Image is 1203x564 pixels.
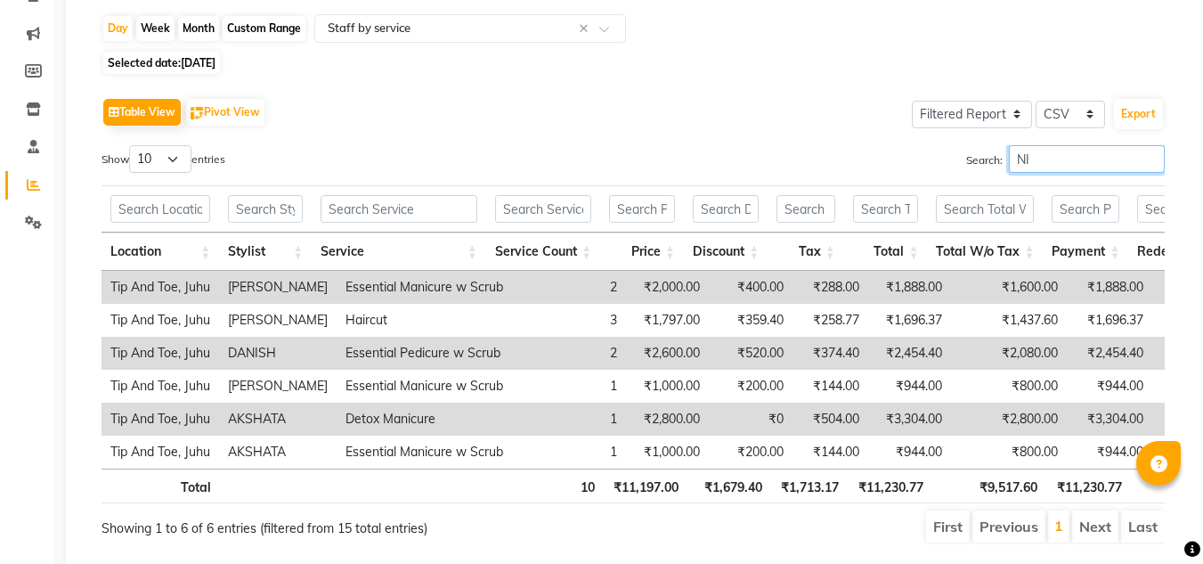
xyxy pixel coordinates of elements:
[489,469,603,503] th: 10
[228,195,303,223] input: Search Stylist
[604,469,687,503] th: ₹11,197.00
[219,304,337,337] td: [PERSON_NAME]
[1052,195,1119,223] input: Search Payment
[951,304,1067,337] td: ₹1,437.60
[136,16,175,41] div: Week
[219,271,337,304] td: [PERSON_NAME]
[110,195,210,223] input: Search Location
[868,403,951,436] td: ₹3,304.00
[337,403,512,436] td: Detox Manicure
[1114,99,1163,129] button: Export
[626,403,709,436] td: ₹2,800.00
[512,403,626,436] td: 1
[512,271,626,304] td: 2
[709,403,793,436] td: ₹0
[223,16,305,41] div: Custom Range
[102,436,219,469] td: Tip And Toe, Juhu
[337,304,512,337] td: Haircut
[793,271,868,304] td: ₹288.00
[709,304,793,337] td: ₹359.40
[626,436,709,469] td: ₹1,000.00
[1067,337,1152,370] td: ₹2,454.40
[579,20,594,38] span: Clear all
[684,233,768,271] th: Discount: activate to sort column ascending
[709,370,793,403] td: ₹200.00
[495,195,591,223] input: Search Service Count
[776,195,834,223] input: Search Tax
[1046,469,1131,503] th: ₹11,230.77
[793,370,868,403] td: ₹144.00
[103,99,181,126] button: Table View
[927,233,1043,271] th: Total W/o Tax: activate to sort column ascending
[486,233,600,271] th: Service Count: activate to sort column ascending
[337,337,512,370] td: Essential Pedicure w Scrub
[932,469,1046,503] th: ₹9,517.60
[337,370,512,403] td: Essential Manicure w Scrub
[687,469,772,503] th: ₹1,679.40
[600,233,684,271] th: Price: activate to sort column ascending
[951,403,1067,436] td: ₹2,800.00
[848,469,931,503] th: ₹11,230.77
[868,370,951,403] td: ₹944.00
[693,195,760,223] input: Search Discount
[512,337,626,370] td: 2
[512,436,626,469] td: 1
[129,145,191,173] select: Showentries
[337,271,512,304] td: Essential Manicure w Scrub
[102,304,219,337] td: Tip And Toe, Juhu
[793,403,868,436] td: ₹504.00
[951,436,1067,469] td: ₹800.00
[102,145,225,173] label: Show entries
[1009,145,1165,173] input: Search:
[103,52,220,74] span: Selected date:
[181,56,215,69] span: [DATE]
[868,436,951,469] td: ₹944.00
[219,337,337,370] td: DANISH
[337,436,512,469] td: Essential Manicure w Scrub
[853,195,919,223] input: Search Total
[951,271,1067,304] td: ₹1,600.00
[771,469,848,503] th: ₹1,713.17
[626,304,709,337] td: ₹1,797.00
[966,145,1165,173] label: Search:
[191,107,204,120] img: pivot.png
[768,233,843,271] th: Tax: activate to sort column ascending
[709,271,793,304] td: ₹400.00
[626,370,709,403] td: ₹1,000.00
[102,403,219,436] td: Tip And Toe, Juhu
[219,370,337,403] td: [PERSON_NAME]
[321,195,476,223] input: Search Service
[1067,403,1152,436] td: ₹3,304.00
[1054,517,1063,535] a: 1
[868,271,951,304] td: ₹1,888.00
[626,271,709,304] td: ₹2,000.00
[868,304,951,337] td: ₹1,696.37
[312,233,485,271] th: Service: activate to sort column ascending
[609,195,675,223] input: Search Price
[102,509,529,538] div: Showing 1 to 6 of 6 entries (filtered from 15 total entries)
[1067,271,1152,304] td: ₹1,888.00
[219,436,337,469] td: AKSHATA
[709,337,793,370] td: ₹520.00
[1067,304,1152,337] td: ₹1,696.37
[1067,370,1152,403] td: ₹944.00
[793,436,868,469] td: ₹144.00
[868,337,951,370] td: ₹2,454.40
[186,99,264,126] button: Pivot View
[102,469,220,503] th: Total
[219,403,337,436] td: AKSHATA
[103,16,133,41] div: Day
[793,304,868,337] td: ₹258.77
[1067,436,1152,469] td: ₹944.00
[951,337,1067,370] td: ₹2,080.00
[951,370,1067,403] td: ₹800.00
[793,337,868,370] td: ₹374.40
[219,233,312,271] th: Stylist: activate to sort column ascending
[102,271,219,304] td: Tip And Toe, Juhu
[709,436,793,469] td: ₹200.00
[626,337,709,370] td: ₹2,600.00
[102,233,219,271] th: Location: activate to sort column ascending
[102,370,219,403] td: Tip And Toe, Juhu
[1043,233,1128,271] th: Payment: activate to sort column ascending
[512,304,626,337] td: 3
